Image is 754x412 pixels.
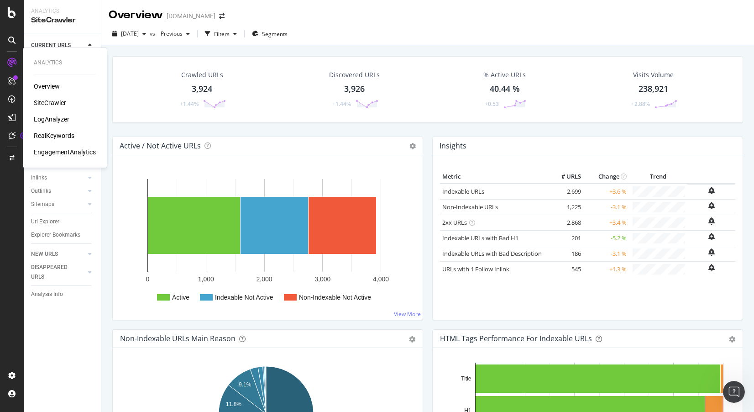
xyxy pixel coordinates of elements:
div: Analytics [31,7,94,15]
div: gear [409,336,415,343]
div: +2.88% [631,100,650,108]
a: Indexable URLs with Bad H1 [442,234,518,242]
td: 201 [547,230,583,246]
a: DISAPPEARED URLS [31,263,85,282]
text: Title [461,375,471,382]
div: Tooltip anchor [19,132,27,140]
button: Previous [157,26,194,41]
a: Indexable URLs [442,187,484,195]
text: Active [172,294,189,301]
div: Crawled URLs [181,70,223,79]
div: Visits Volume [633,70,674,79]
div: +0.53 [485,100,499,108]
div: Url Explorer [31,217,59,227]
a: Overview [34,82,60,91]
text: 2,000 [256,275,272,283]
div: 3,924 [192,83,212,95]
iframe: Intercom live chat [723,381,745,403]
div: 238,921 [639,83,668,95]
div: [DOMAIN_NAME] [167,11,215,21]
div: gear [729,336,735,343]
div: Outlinks [31,186,51,196]
h4: Insights [440,140,466,152]
div: 3,926 [344,83,365,95]
a: SiteCrawler [34,98,66,107]
div: +1.44% [180,100,199,108]
div: arrow-right-arrow-left [219,13,225,19]
div: Discovered URLs [329,70,380,79]
text: 11.8% [226,401,241,407]
i: Options [409,143,416,149]
td: +3.4 % [583,215,629,230]
a: Outlinks [31,186,85,196]
div: Analysis Info [31,290,63,299]
div: % Active URLs [483,70,526,79]
div: CURRENT URLS [31,41,71,50]
a: View More [394,310,421,318]
th: Trend [629,170,687,184]
div: DISAPPEARED URLS [31,263,77,282]
a: 2xx URLs [442,218,467,227]
div: NEW URLS [31,249,58,259]
td: 2,699 [547,184,583,200]
svg: A chart. [120,170,412,312]
a: Analysis Info [31,290,94,299]
div: bell-plus [708,248,715,256]
a: RealKeywords [34,131,74,140]
div: Analytics [34,59,96,67]
text: 1,000 [198,275,214,283]
th: # URLS [547,170,583,184]
text: 3,000 [314,275,330,283]
div: bell-plus [708,187,715,194]
a: Inlinks [31,173,85,183]
div: bell-plus [708,233,715,240]
a: Sitemaps [31,200,85,209]
span: Segments [262,30,288,38]
a: Explorer Bookmarks [31,230,94,240]
text: Indexable Not Active [215,294,273,301]
h4: Active / Not Active URLs [120,140,201,152]
td: 1,225 [547,199,583,215]
div: Filters [214,30,230,38]
a: Indexable URLs with Bad Description [442,249,542,258]
div: SiteCrawler [31,15,94,26]
div: bell-plus [708,202,715,209]
a: NEW URLS [31,249,85,259]
td: 186 [547,246,583,261]
button: Filters [201,26,241,41]
div: +1.44% [332,100,351,108]
div: 40.44 % [490,83,520,95]
a: Url Explorer [31,217,94,227]
div: Inlinks [31,173,47,183]
td: -5.2 % [583,230,629,246]
th: Change [583,170,629,184]
td: -3.1 % [583,246,629,261]
td: +3.6 % [583,184,629,200]
span: Previous [157,30,183,37]
text: 0 [146,275,150,283]
td: 2,868 [547,215,583,230]
a: LogAnalyzer [34,115,69,124]
div: bell-plus [708,217,715,225]
text: 4,000 [373,275,389,283]
button: [DATE] [109,26,150,41]
text: 9.1% [239,381,251,388]
a: Non-Indexable URLs [442,203,498,211]
div: Explorer Bookmarks [31,230,80,240]
span: vs [150,30,157,37]
text: Non-Indexable Not Active [299,294,371,301]
div: Sitemaps [31,200,54,209]
a: EngagementAnalytics [34,148,96,157]
button: Segments [248,26,291,41]
div: bell-plus [708,264,715,271]
td: 545 [547,261,583,277]
a: CURRENT URLS [31,41,85,50]
div: Overview [109,7,163,23]
td: +1.3 % [583,261,629,277]
div: HTML Tags Performance for Indexable URLs [440,334,592,343]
